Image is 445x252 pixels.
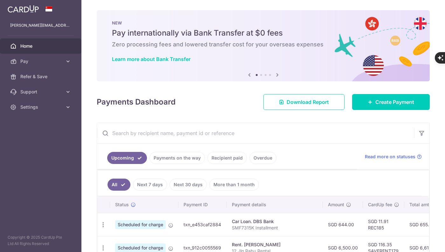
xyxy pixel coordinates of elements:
[249,152,276,164] a: Overdue
[20,43,62,49] span: Home
[108,179,130,191] a: All
[287,98,329,106] span: Download Report
[178,213,227,236] td: txn_e453caf2884
[107,152,147,164] a: Upcoming
[178,196,227,213] th: Payment ID
[232,225,318,231] p: SMF7315K Installment
[112,56,191,62] a: Learn more about Bank Transfer
[10,22,71,29] p: [PERSON_NAME][EMAIL_ADDRESS][DOMAIN_NAME]
[133,179,167,191] a: Next 7 days
[170,179,207,191] a: Next 30 days
[232,218,318,225] div: Car Loan. DBS Bank
[263,94,344,110] a: Download Report
[375,98,414,106] span: Create Payment
[20,104,62,110] span: Settings
[20,58,62,65] span: Pay
[409,201,430,208] span: Total amt.
[112,41,414,48] h6: Zero processing fees and lowered transfer cost for your overseas expenses
[352,94,430,110] a: Create Payment
[115,220,166,229] span: Scheduled for charge
[368,201,392,208] span: CardUp fee
[232,242,318,248] div: Rent. [PERSON_NAME]
[8,5,39,13] img: CardUp
[115,201,129,208] span: Status
[112,28,414,38] h5: Pay internationally via Bank Transfer at $0 fees
[363,213,404,236] td: SGD 11.91 REC185
[227,196,323,213] th: Payment details
[97,10,430,81] img: Bank transfer banner
[20,89,62,95] span: Support
[97,96,176,108] h4: Payments Dashboard
[365,153,415,160] span: Read more on statuses
[323,213,363,236] td: SGD 644.00
[209,179,259,191] a: More than 1 month
[149,152,205,164] a: Payments on the way
[404,213,443,236] td: SGD 655.91
[112,20,414,25] p: NEW
[20,73,62,80] span: Refer & Save
[97,123,414,143] input: Search by recipient name, payment id or reference
[207,152,247,164] a: Recipient paid
[328,201,344,208] span: Amount
[365,153,422,160] a: Read more on statuses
